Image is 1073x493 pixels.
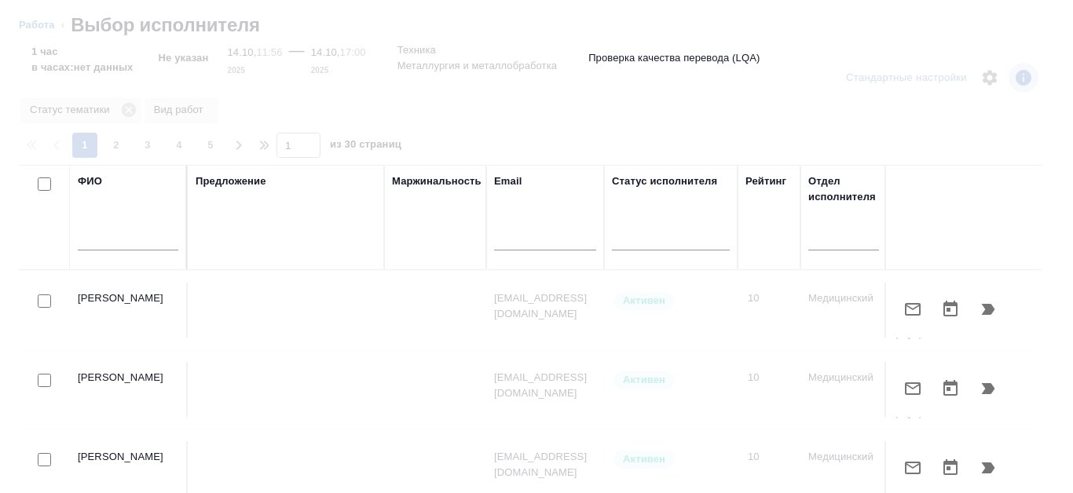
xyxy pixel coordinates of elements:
[969,290,1007,328] button: Продолжить
[588,50,760,66] p: Проверка качества перевода (LQA)
[78,173,102,189] div: ФИО
[932,370,969,407] button: Открыть календарь загрузки
[70,283,188,338] td: [PERSON_NAME]
[612,173,717,189] div: Статус исполнителя
[38,453,51,466] input: Выбери исполнителей, чтобы отправить приглашение на работу
[70,362,188,417] td: [PERSON_NAME]
[808,173,879,205] div: Отдел исполнителя
[894,370,932,407] button: Отправить предложение о работе
[969,449,1007,487] button: Продолжить
[392,173,482,189] div: Маржинальность
[196,173,266,189] div: Предложение
[894,290,932,328] button: Отправить предложение о работе
[969,370,1007,407] button: Продолжить
[932,290,969,328] button: Открыть календарь загрузки
[894,449,932,487] button: Отправить предложение о работе
[38,374,51,387] input: Выбери исполнителей, чтобы отправить приглашение на работу
[494,173,522,189] div: Email
[745,173,786,189] div: Рейтинг
[932,449,969,487] button: Открыть календарь загрузки
[38,294,51,308] input: Выбери исполнителей, чтобы отправить приглашение на работу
